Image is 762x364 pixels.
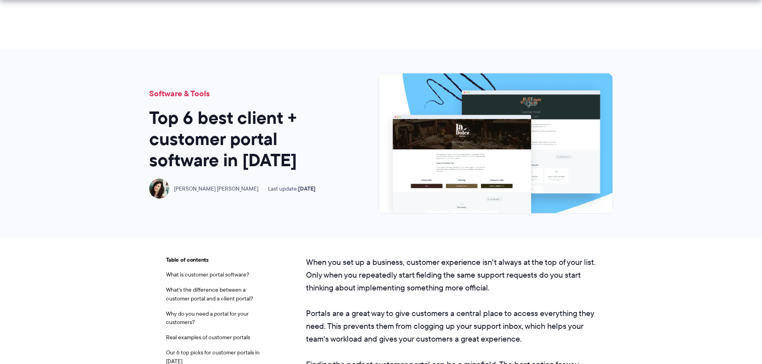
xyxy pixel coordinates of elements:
a: Software & Tools [149,88,210,99]
time: [DATE] [298,184,316,193]
p: Portals are a great way to give customers a central place to access everything they need. This pr... [306,307,596,345]
p: When you set up a business, customer experience isn't always at the top of your list. Only when y... [306,256,596,294]
a: Why do you need a portal for your customers? [166,310,249,326]
span: Last update: [268,185,316,192]
a: What is customer portal software? [166,271,249,278]
a: What's the difference between a customer portal and a client portal? [166,286,253,302]
a: Real examples of customer portals [166,333,250,341]
h1: Top 6 best client + customer portal software in [DATE] [149,107,341,171]
span: [PERSON_NAME] [PERSON_NAME] [174,185,258,192]
span: Table of contents [166,256,266,265]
